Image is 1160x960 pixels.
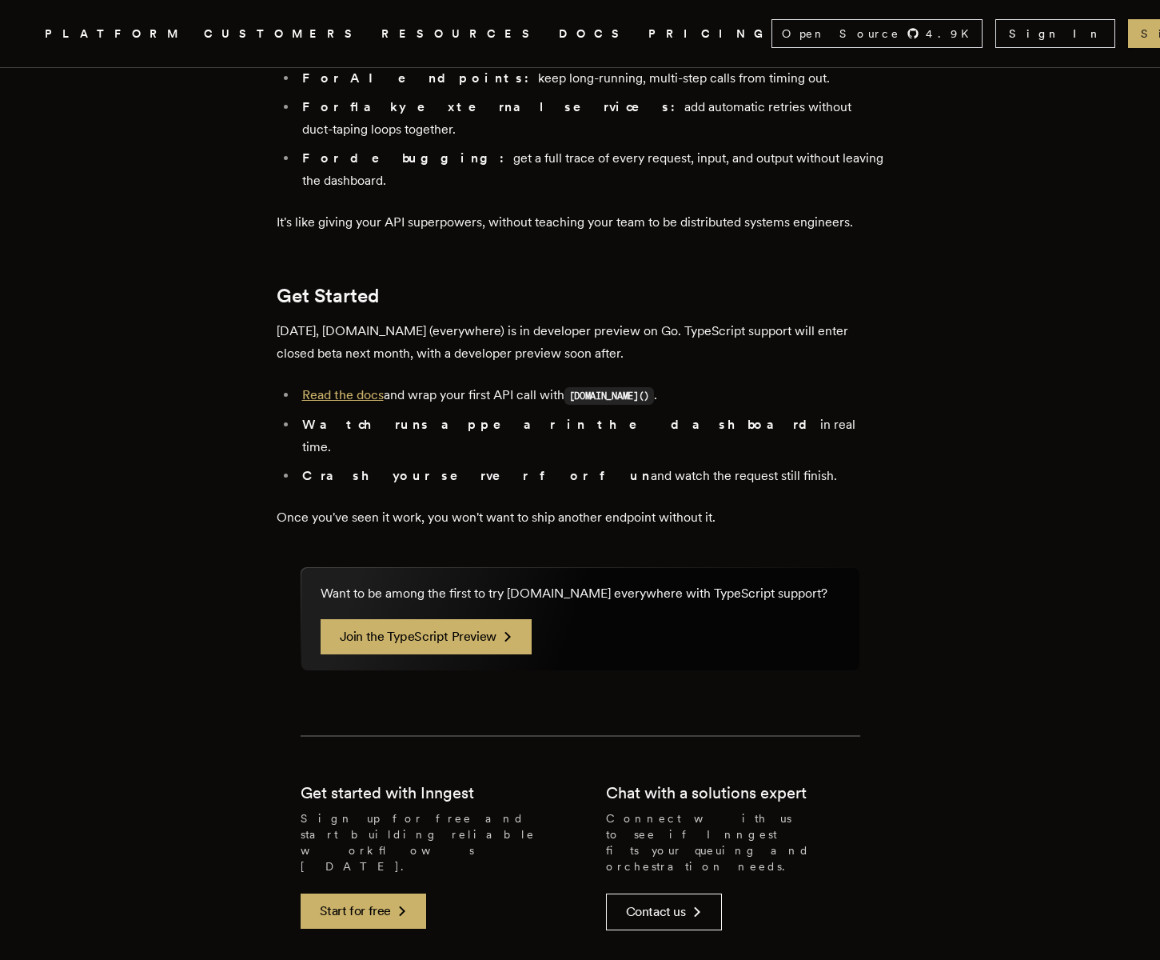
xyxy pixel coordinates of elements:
[277,285,884,307] h2: Get Started
[297,67,884,90] li: keep long-running, multi-step calls from timing out.
[204,24,362,44] a: CUSTOMERS
[648,24,771,44] a: PRICING
[301,810,555,874] p: Sign up for free and start building reliable workflows [DATE].
[321,584,827,603] p: Want to be among the first to try [DOMAIN_NAME] everywhere with TypeScript support?
[301,894,426,929] a: Start for free
[321,619,532,654] a: Join the TypeScript Preview
[606,810,860,874] p: Connect with us to see if Inngest fits your queuing and orchestration needs.
[297,465,884,487] li: and watch the request still finish.
[302,417,820,432] strong: Watch runs appear in the dashboard
[302,468,651,483] strong: Crash your server for fun
[45,24,185,44] button: PLATFORM
[559,24,629,44] a: DOCS
[297,147,884,192] li: get a full trace of every request, input, and output without leaving the dashboard.
[302,387,384,402] a: Read the docs
[606,782,807,804] h2: Chat with a solutions expert
[302,150,513,166] strong: For debugging:
[606,894,722,930] a: Contact us
[297,414,884,458] li: in real time.
[277,506,884,529] p: Once you've seen it work, you won't want to ship another endpoint without it.
[995,19,1115,48] a: Sign In
[297,96,884,141] li: add automatic retries without duct-taping loops together.
[297,384,884,407] li: and wrap your first API call with .
[564,387,655,405] code: [DOMAIN_NAME]()
[782,26,900,42] span: Open Source
[302,70,538,86] strong: For AI endpoints:
[277,211,884,234] p: It's like giving your API superpowers, without teaching your team to be distributed systems engin...
[301,782,474,804] h2: Get started with Inngest
[381,24,540,44] button: RESOURCES
[926,26,979,42] span: 4.9 K
[277,320,884,365] p: [DATE], [DOMAIN_NAME] (everywhere) is in developer preview on Go. TypeScript support will enter c...
[302,99,684,114] strong: For flaky external services:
